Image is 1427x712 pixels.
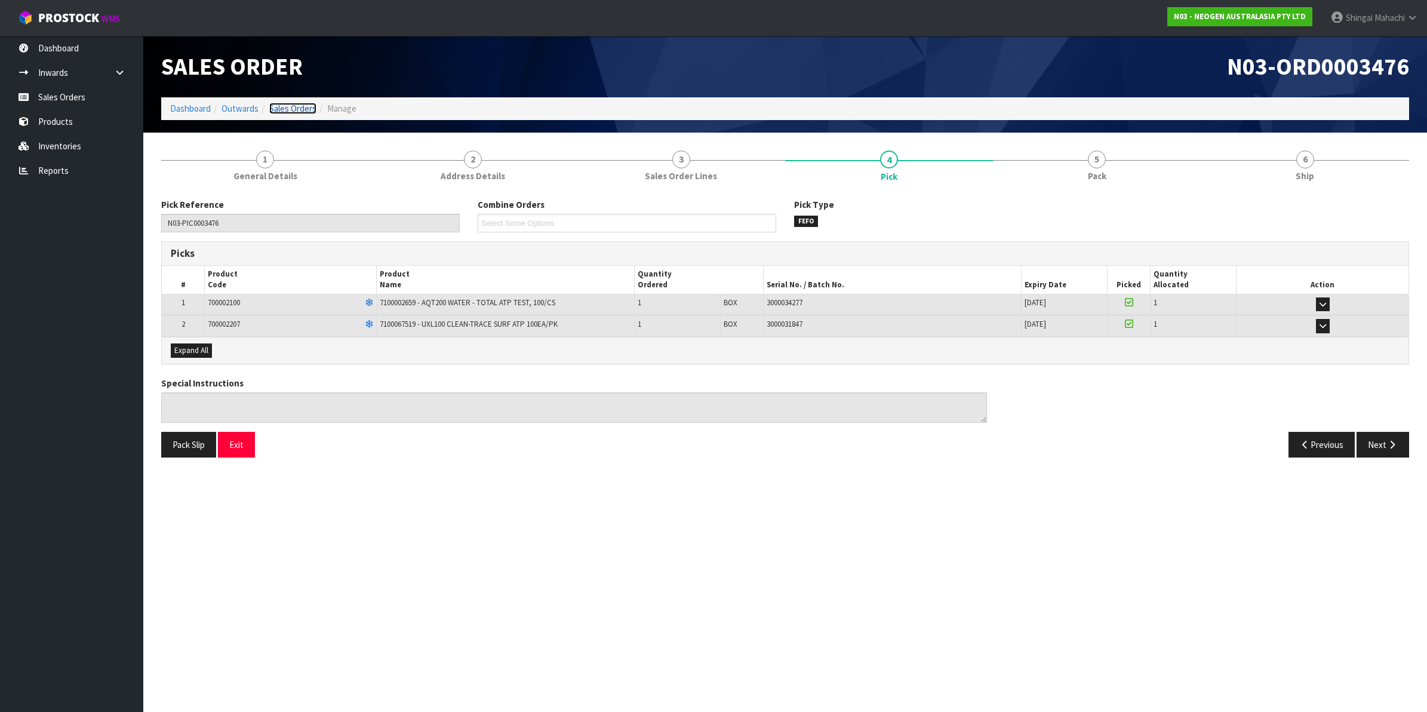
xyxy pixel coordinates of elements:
a: Outwards [222,103,259,114]
span: Pick [881,170,897,183]
span: Sales Order Lines [645,170,717,182]
span: Address Details [441,170,505,182]
span: [DATE] [1025,319,1046,329]
span: Sales Order [161,51,303,81]
th: # [162,266,205,294]
span: 6 [1296,151,1314,168]
strong: N03 - NEOGEN AUSTRALASIA PTY LTD [1174,11,1306,22]
span: Pack [1088,170,1106,182]
label: Special Instructions [161,377,244,389]
span: 700002207 [208,319,240,329]
span: N03-ORD0003476 [1227,51,1409,81]
span: 4 [880,151,898,168]
th: Quantity Ordered [635,266,764,294]
span: Ship [1296,170,1314,182]
th: Product Code [205,266,377,294]
label: Pick Reference [161,198,224,211]
span: FEFO [794,216,818,228]
span: BOX [724,297,737,308]
span: Picked [1117,280,1141,290]
label: Pick Type [794,198,834,211]
span: BOX [724,319,737,329]
span: 5 [1088,151,1106,168]
span: 1 [256,151,274,168]
i: Frozen Goods [365,321,373,329]
a: Sales Orders [269,103,316,114]
button: Previous [1288,432,1355,458]
i: Frozen Goods [365,299,373,307]
small: WMS [102,13,120,24]
span: Expand All [174,345,208,355]
th: Product Name [377,266,635,294]
h3: Picks [171,248,776,259]
span: 1 [638,319,641,329]
span: [DATE] [1025,297,1046,308]
span: 7100067519 - UXL100 CLEAN-TRACE SURF ATP 100EA/PK [380,319,558,329]
span: ProStock [38,10,99,26]
span: Mahachi [1374,12,1405,23]
span: 2 [464,151,482,168]
a: Dashboard [170,103,211,114]
span: 3000031847 [767,319,802,329]
span: 7100002659 - AQT200 WATER - TOTAL ATP TEST, 100/CS [380,297,555,308]
span: Pick [161,189,1409,467]
span: 2 [182,319,185,329]
button: Exit [218,432,255,458]
span: 3 [672,151,690,168]
span: 3000034277 [767,297,802,308]
button: Expand All [171,343,212,358]
th: Quantity Allocated [1151,266,1237,294]
th: Action [1237,266,1408,294]
label: Combine Orders [478,198,545,211]
th: Serial No. / Batch No. [764,266,1022,294]
span: Shingai [1346,12,1373,23]
span: 1 [182,297,185,308]
button: Next [1357,432,1409,458]
span: 1 [1154,319,1157,329]
img: cube-alt.png [18,10,33,25]
span: Manage [327,103,356,114]
span: 1 [1154,297,1157,308]
span: 1 [638,297,641,308]
span: 700002100 [208,297,240,308]
button: Pack Slip [161,432,216,458]
th: Expiry Date [1022,266,1108,294]
span: General Details [233,170,297,182]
